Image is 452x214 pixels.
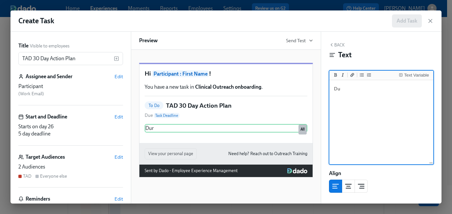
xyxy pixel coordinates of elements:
[329,42,345,47] button: Back
[114,56,119,61] svg: Insert text variable
[114,114,123,120] button: Edit
[329,180,342,193] button: left aligned
[154,113,179,118] span: Task Deadline
[18,131,51,137] span: 5 day deadline
[329,198,434,205] div: Block ID: uFpITfPib
[145,112,179,119] span: Due
[359,72,365,78] button: Add unordered list
[228,150,307,157] a: Need help? Reach out to Outreach Training
[40,173,67,179] div: Everyone else
[342,180,355,193] button: center aligned
[366,72,372,78] button: Add ordered list
[152,70,209,77] span: Participant : First Name
[26,153,65,161] h6: Target Audiences
[18,113,123,146] div: Start and DeadlineEditStarts on day 265 day deadline
[145,167,237,174] div: Sent by Dado - Employee Experience Management
[18,91,44,97] span: ( Work Email )
[404,73,429,78] div: Text Variable
[349,72,356,78] button: Add a link
[331,81,432,164] textarea: Du
[145,124,307,133] div: DurAll
[145,103,163,108] span: To Do
[23,173,31,179] div: TAD
[148,151,193,157] span: View your personal page
[332,182,339,190] svg: Left
[26,195,50,203] h6: Reminders
[114,73,123,80] button: Edit
[338,50,352,60] h4: Text
[26,113,67,120] h6: Start and Deadline
[298,125,307,134] div: Used by all audiences
[287,168,307,173] img: Dado
[114,154,123,160] button: Edit
[329,180,368,193] div: text alignment
[18,16,54,26] h1: Create Task
[166,101,232,110] h5: TAD 30 Day Action Plan
[398,72,430,78] button: Insert Text Variable
[286,37,313,44] button: Send Test
[18,83,123,90] div: Participant
[332,72,339,78] button: Add bold text
[18,123,123,130] div: Starts on day 26
[26,73,72,80] h6: Assignee and Sender
[18,153,123,187] div: Target AudiencesEdit2 AudiencesTADEveryone else
[329,170,341,177] label: Align
[18,42,29,49] label: Title
[339,72,346,78] button: Add italic text
[18,163,123,170] div: 2 Audiences
[30,43,70,49] span: Visible to employees
[139,37,158,44] h6: Preview
[145,69,307,78] h1: Hi !
[145,83,307,91] p: You have a new task in .
[18,73,123,105] div: Assignee and SenderEditParticipant (Work Email)
[145,148,197,159] button: View your personal page
[344,182,352,190] svg: Center
[357,182,365,190] svg: Right
[355,180,368,193] button: right aligned
[114,196,123,202] button: Edit
[195,84,261,90] strong: Clinical Outreach onboarding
